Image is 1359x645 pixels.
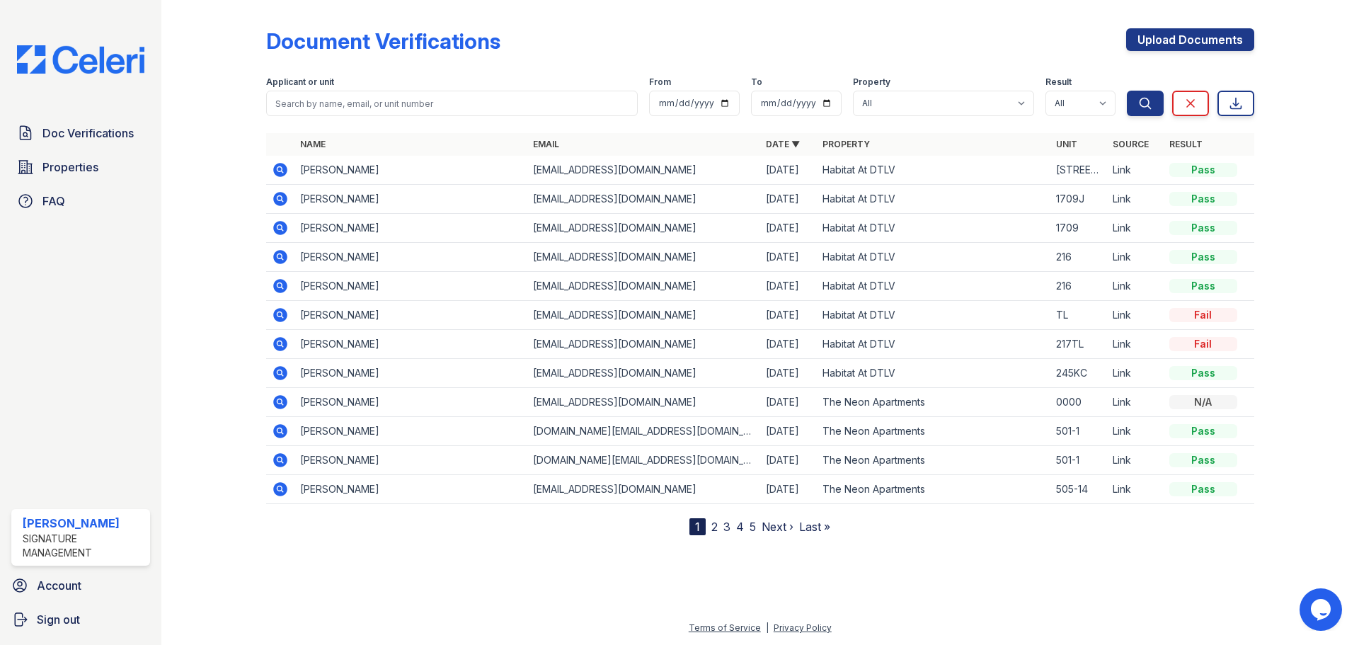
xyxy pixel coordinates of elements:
div: Pass [1169,279,1237,293]
div: Document Verifications [266,28,500,54]
td: Habitat At DTLV [817,214,1050,243]
div: Pass [1169,250,1237,264]
td: Link [1107,446,1164,475]
td: [DOMAIN_NAME][EMAIL_ADDRESS][DOMAIN_NAME] [527,446,760,475]
a: Terms of Service [689,622,761,633]
div: Pass [1169,453,1237,467]
td: Link [1107,417,1164,446]
a: Privacy Policy [774,622,832,633]
td: [EMAIL_ADDRESS][DOMAIN_NAME] [527,330,760,359]
td: [EMAIL_ADDRESS][DOMAIN_NAME] [527,156,760,185]
div: Pass [1169,163,1237,177]
td: 1709J [1050,185,1107,214]
div: Fail [1169,337,1237,351]
td: [DATE] [760,272,817,301]
td: [DATE] [760,156,817,185]
a: Email [533,139,559,149]
td: Link [1107,243,1164,272]
td: [PERSON_NAME] [294,156,527,185]
td: Habitat At DTLV [817,359,1050,388]
a: Last » [799,520,830,534]
td: Habitat At DTLV [817,272,1050,301]
a: Doc Verifications [11,119,150,147]
td: The Neon Apartments [817,388,1050,417]
a: Next › [762,520,793,534]
td: [PERSON_NAME] [294,417,527,446]
div: 1 [689,518,706,535]
iframe: chat widget [1300,588,1345,631]
td: Link [1107,156,1164,185]
td: [PERSON_NAME] [294,272,527,301]
button: Sign out [6,605,156,634]
td: [DATE] [760,359,817,388]
td: Habitat At DTLV [817,243,1050,272]
label: Applicant or unit [266,76,334,88]
div: Pass [1169,424,1237,438]
td: [DATE] [760,214,817,243]
span: Doc Verifications [42,125,134,142]
td: Habitat At DTLV [817,330,1050,359]
td: Link [1107,359,1164,388]
td: 216 [1050,272,1107,301]
td: [DATE] [760,417,817,446]
span: FAQ [42,193,65,210]
a: Result [1169,139,1203,149]
td: [DATE] [760,185,817,214]
input: Search by name, email, or unit number [266,91,638,116]
td: Link [1107,301,1164,330]
div: Fail [1169,308,1237,322]
td: [EMAIL_ADDRESS][DOMAIN_NAME] [527,243,760,272]
td: 501-1 [1050,446,1107,475]
td: [EMAIL_ADDRESS][DOMAIN_NAME] [527,388,760,417]
td: [PERSON_NAME] [294,330,527,359]
span: Account [37,577,81,594]
a: 5 [750,520,756,534]
td: Link [1107,475,1164,504]
td: 505-14 [1050,475,1107,504]
td: 1709 [1050,214,1107,243]
label: From [649,76,671,88]
img: CE_Logo_Blue-a8612792a0a2168367f1c8372b55b34899dd931a85d93a1a3d3e32e68fde9ad4.png [6,45,156,74]
div: Pass [1169,366,1237,380]
td: [EMAIL_ADDRESS][DOMAIN_NAME] [527,301,760,330]
div: Pass [1169,482,1237,496]
label: Result [1045,76,1072,88]
td: [EMAIL_ADDRESS][DOMAIN_NAME] [527,359,760,388]
td: [PERSON_NAME] [294,243,527,272]
a: Unit [1056,139,1077,149]
a: 3 [723,520,730,534]
td: [DATE] [760,475,817,504]
td: The Neon Apartments [817,446,1050,475]
td: 217TL [1050,330,1107,359]
div: N/A [1169,395,1237,409]
td: Habitat At DTLV [817,301,1050,330]
a: 2 [711,520,718,534]
a: Upload Documents [1126,28,1254,51]
label: To [751,76,762,88]
a: Properties [11,153,150,181]
div: Pass [1169,192,1237,206]
td: [PERSON_NAME] [294,214,527,243]
td: [PERSON_NAME] [294,359,527,388]
a: Source [1113,139,1149,149]
div: [PERSON_NAME] [23,515,144,532]
td: [EMAIL_ADDRESS][DOMAIN_NAME] [527,214,760,243]
td: [STREET_ADDRESS][PERSON_NAME] [1050,156,1107,185]
td: Link [1107,272,1164,301]
td: Link [1107,388,1164,417]
td: Link [1107,330,1164,359]
td: [DATE] [760,446,817,475]
span: Properties [42,159,98,176]
div: | [766,622,769,633]
a: Date ▼ [766,139,800,149]
td: 216 [1050,243,1107,272]
td: 501-1 [1050,417,1107,446]
td: The Neon Apartments [817,417,1050,446]
a: Property [822,139,870,149]
td: [DATE] [760,301,817,330]
td: [DATE] [760,243,817,272]
div: Signature Management [23,532,144,560]
a: FAQ [11,187,150,215]
a: Name [300,139,326,149]
td: Habitat At DTLV [817,156,1050,185]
